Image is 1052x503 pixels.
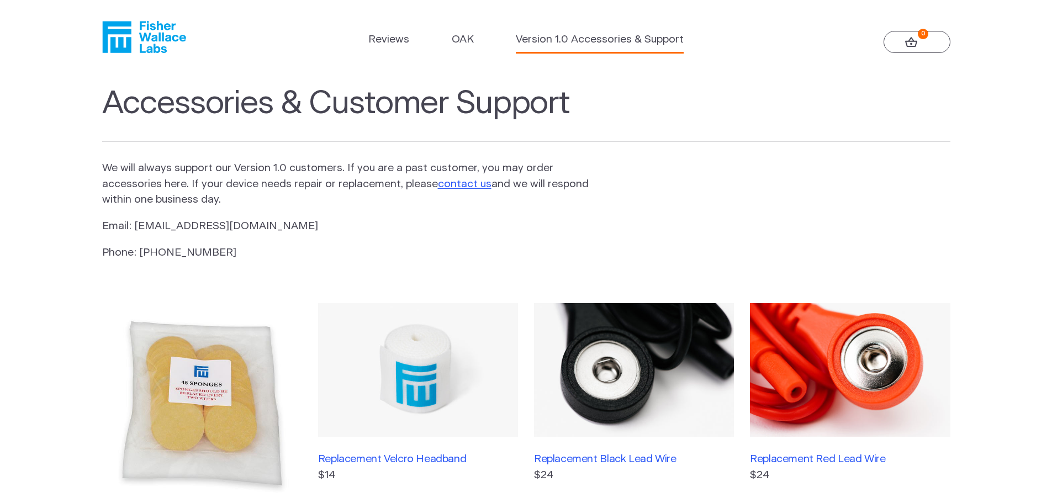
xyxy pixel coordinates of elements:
a: 0 [884,31,950,53]
p: $14 [318,468,518,484]
a: Reviews [368,32,409,48]
strong: 0 [918,29,928,39]
a: OAK [452,32,474,48]
p: Phone: [PHONE_NUMBER] [102,245,590,261]
h3: Replacement Velcro Headband [318,453,518,465]
p: $24 [534,468,734,484]
p: $24 [750,468,950,484]
img: Extra Fisher Wallace Sponges (48 pack) [102,303,302,503]
p: We will always support our Version 1.0 customers. If you are a past customer, you may order acces... [102,161,590,208]
img: Replacement Black Lead Wire [534,303,734,437]
p: Email: [EMAIL_ADDRESS][DOMAIN_NAME] [102,219,590,235]
h1: Accessories & Customer Support [102,85,950,142]
img: Replacement Velcro Headband [318,303,518,437]
h3: Replacement Red Lead Wire [750,453,950,465]
a: Version 1.0 Accessories & Support [516,32,684,48]
img: Replacement Red Lead Wire [750,303,950,437]
h3: Replacement Black Lead Wire [534,453,734,465]
a: contact us [438,179,491,189]
a: Fisher Wallace [102,21,186,53]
